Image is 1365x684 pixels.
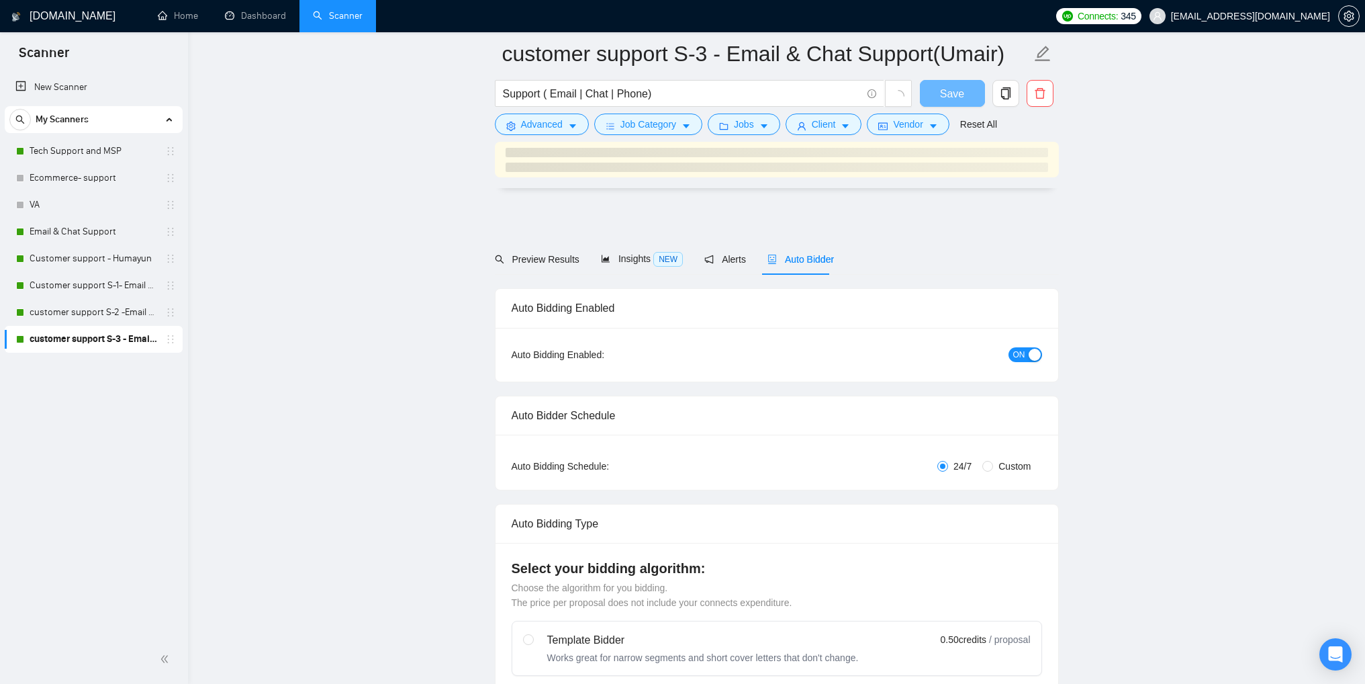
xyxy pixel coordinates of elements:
span: info-circle [867,89,876,98]
span: folder [719,121,728,131]
input: Search Freelance Jobs... [503,85,861,102]
a: dashboardDashboard [225,10,286,22]
span: double-left [160,652,173,666]
button: search [9,109,31,130]
span: search [10,115,30,124]
span: caret-down [568,121,577,131]
a: homeHome [158,10,198,22]
input: Scanner name... [502,37,1031,71]
a: searchScanner [313,10,363,22]
button: folderJobscaret-down [708,114,780,135]
h4: Select your bidding algorithm: [512,559,1042,578]
div: Auto Bidder Schedule [512,396,1042,435]
span: area-chart [601,254,610,263]
span: Custom [993,459,1036,474]
span: setting [506,121,516,131]
a: Email & Chat Support [30,218,157,245]
span: delete [1027,87,1053,99]
div: Template Bidder [547,632,859,648]
span: holder [165,200,176,210]
span: Job Category [620,117,676,132]
span: edit [1034,45,1051,62]
span: My Scanners [36,106,89,133]
span: Alerts [704,254,746,265]
span: Vendor [893,117,923,132]
span: holder [165,173,176,183]
span: holder [165,253,176,264]
span: holder [165,334,176,345]
button: copy [992,80,1019,107]
a: Customer support - Humayun [30,245,157,272]
span: user [797,121,806,131]
div: Open Intercom Messenger [1319,638,1352,671]
span: Client [812,117,836,132]
div: Auto Bidding Enabled [512,289,1042,327]
button: delete [1027,80,1053,107]
button: userClientcaret-down [786,114,862,135]
span: 0.50 credits [941,632,986,647]
span: 24/7 [948,459,977,474]
span: Save [940,85,964,102]
a: Tech Support and MSP [30,138,157,165]
a: Ecommerce- support [30,165,157,191]
img: upwork-logo.png [1062,11,1073,22]
span: Preview Results [495,254,579,265]
a: customer support S-3 - Email & Chat Support(Umair) [30,326,157,353]
div: Auto Bidding Type [512,505,1042,543]
span: Advanced [521,117,563,132]
span: holder [165,226,176,237]
span: holder [165,307,176,318]
button: Save [920,80,985,107]
div: Works great for narrow segments and short cover letters that don't change. [547,651,859,665]
span: ON [1013,347,1025,362]
a: Customer support S-1- Email & Chat Support [30,272,157,299]
span: setting [1339,11,1359,22]
span: 345 [1121,9,1135,24]
span: user [1153,11,1162,21]
span: loading [892,90,904,102]
span: NEW [653,252,683,267]
span: caret-down [929,121,938,131]
span: robot [767,255,777,264]
a: New Scanner [15,74,172,101]
span: holder [165,146,176,157]
span: / proposal [989,633,1030,646]
span: copy [993,87,1019,99]
span: idcard [878,121,888,131]
span: caret-down [681,121,691,131]
span: notification [704,255,714,264]
button: setting [1338,5,1360,27]
button: idcardVendorcaret-down [867,114,949,135]
a: VA [30,191,157,218]
span: search [495,255,504,264]
span: Connects: [1078,9,1118,24]
img: logo [11,6,21,28]
span: bars [606,121,615,131]
a: customer support S-2 -Email & Chat Support (Bulla) [30,299,157,326]
a: setting [1338,11,1360,22]
span: holder [165,280,176,291]
span: caret-down [841,121,850,131]
li: My Scanners [5,106,183,353]
span: Insights [601,253,683,264]
li: New Scanner [5,74,183,101]
div: Auto Bidding Schedule: [512,459,688,474]
button: settingAdvancedcaret-down [495,114,589,135]
a: Reset All [960,117,997,132]
button: barsJob Categorycaret-down [594,114,702,135]
span: Scanner [8,43,80,71]
div: Auto Bidding Enabled: [512,347,688,362]
span: Jobs [734,117,754,132]
span: Choose the algorithm for you bidding. The price per proposal does not include your connects expen... [512,583,792,608]
span: Auto Bidder [767,254,834,265]
span: caret-down [759,121,769,131]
